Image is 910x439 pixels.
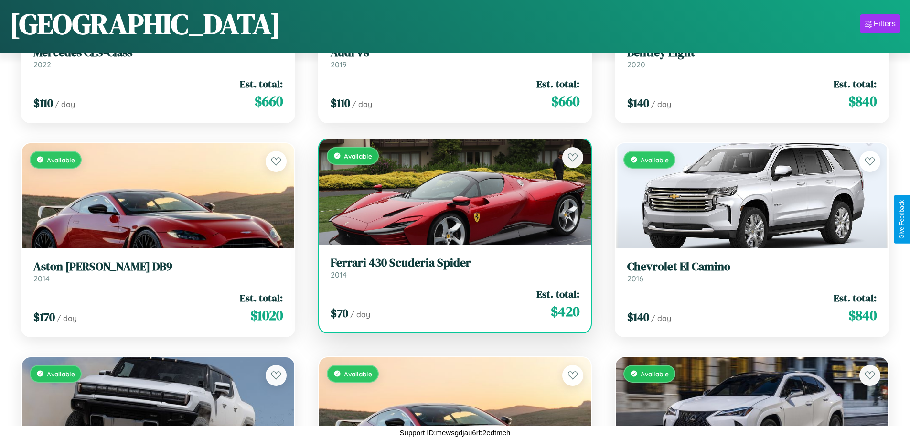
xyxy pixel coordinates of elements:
[627,60,645,69] span: 2020
[33,46,283,60] h3: Mercedes CLS-Class
[331,46,580,69] a: Audi V82019
[255,92,283,111] span: $ 660
[344,370,372,378] span: Available
[627,274,643,283] span: 2016
[551,92,579,111] span: $ 660
[899,200,905,239] div: Give Feedback
[352,99,372,109] span: / day
[641,370,669,378] span: Available
[33,309,55,325] span: $ 170
[57,313,77,323] span: / day
[331,256,580,279] a: Ferrari 430 Scuderia Spider2014
[331,46,580,60] h3: Audi V8
[874,19,896,29] div: Filters
[331,95,350,111] span: $ 110
[627,260,877,274] h3: Chevrolet El Camino
[350,310,370,319] span: / day
[400,426,511,439] p: Support ID: mewsgdjau6rb2edtmeh
[33,60,51,69] span: 2022
[33,260,283,283] a: Aston [PERSON_NAME] DB92014
[33,260,283,274] h3: Aston [PERSON_NAME] DB9
[55,99,75,109] span: / day
[344,152,372,160] span: Available
[651,313,671,323] span: / day
[331,270,347,279] span: 2014
[536,77,579,91] span: Est. total:
[627,260,877,283] a: Chevrolet El Camino2016
[10,4,281,43] h1: [GEOGRAPHIC_DATA]
[848,306,877,325] span: $ 840
[240,291,283,305] span: Est. total:
[848,92,877,111] span: $ 840
[860,14,900,33] button: Filters
[551,302,579,321] span: $ 420
[641,156,669,164] span: Available
[627,46,877,69] a: Bentley Eight2020
[47,156,75,164] span: Available
[33,95,53,111] span: $ 110
[250,306,283,325] span: $ 1020
[651,99,671,109] span: / day
[331,60,347,69] span: 2019
[240,77,283,91] span: Est. total:
[627,309,649,325] span: $ 140
[536,287,579,301] span: Est. total:
[331,305,348,321] span: $ 70
[627,46,877,60] h3: Bentley Eight
[47,370,75,378] span: Available
[627,95,649,111] span: $ 140
[834,77,877,91] span: Est. total:
[834,291,877,305] span: Est. total:
[331,256,580,270] h3: Ferrari 430 Scuderia Spider
[33,46,283,69] a: Mercedes CLS-Class2022
[33,274,50,283] span: 2014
